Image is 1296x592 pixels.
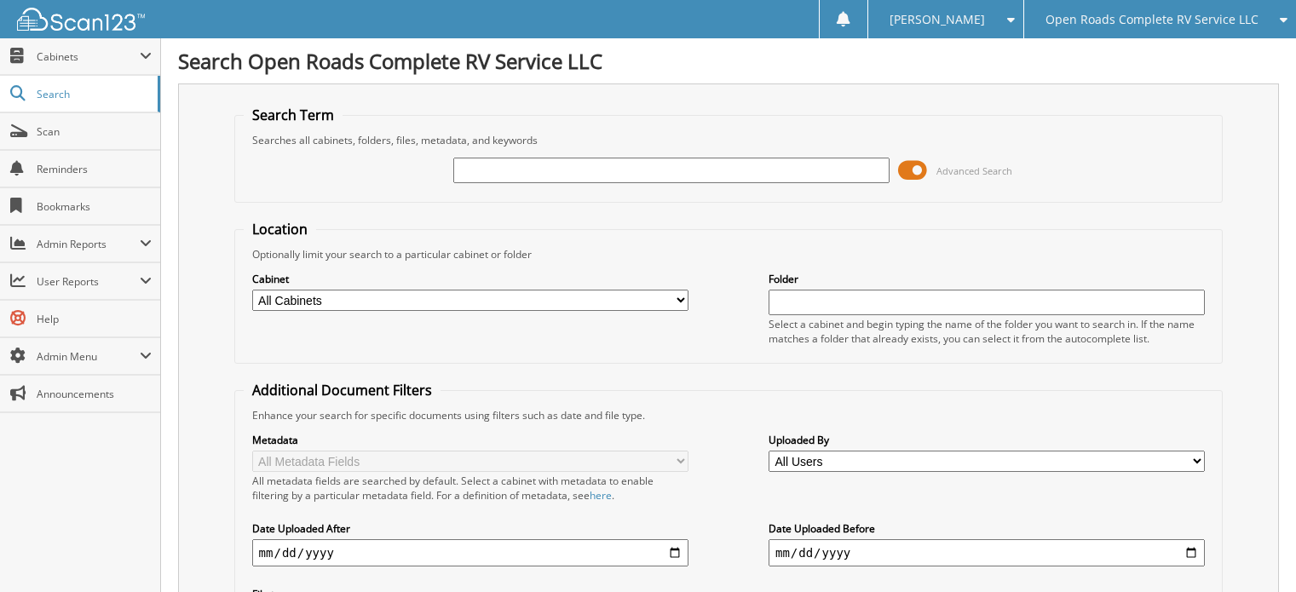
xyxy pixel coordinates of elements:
legend: Location [244,220,316,239]
div: Optionally limit your search to a particular cabinet or folder [244,247,1214,262]
span: User Reports [37,274,140,289]
h1: Search Open Roads Complete RV Service LLC [178,47,1279,75]
span: Search [37,87,149,101]
label: Metadata [252,433,688,447]
input: end [769,539,1205,566]
div: Searches all cabinets, folders, files, metadata, and keywords [244,133,1214,147]
iframe: Chat Widget [1211,510,1296,592]
span: Scan [37,124,152,139]
div: Enhance your search for specific documents using filters such as date and file type. [244,408,1214,422]
label: Date Uploaded After [252,521,688,536]
span: Bookmarks [37,199,152,214]
div: Select a cabinet and begin typing the name of the folder you want to search in. If the name match... [769,317,1205,346]
input: start [252,539,688,566]
img: scan123-logo-white.svg [17,8,145,31]
span: Open Roads Complete RV Service LLC [1045,14,1259,25]
legend: Additional Document Filters [244,381,441,399]
label: Uploaded By [769,433,1205,447]
span: Cabinets [37,49,140,64]
span: Help [37,312,152,326]
span: Admin Reports [37,237,140,251]
legend: Search Term [244,106,343,124]
span: Advanced Search [936,164,1012,177]
label: Date Uploaded Before [769,521,1205,536]
span: [PERSON_NAME] [890,14,985,25]
label: Cabinet [252,272,688,286]
div: All metadata fields are searched by default. Select a cabinet with metadata to enable filtering b... [252,474,688,503]
span: Announcements [37,387,152,401]
label: Folder [769,272,1205,286]
span: Admin Menu [37,349,140,364]
span: Reminders [37,162,152,176]
a: here [590,488,612,503]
